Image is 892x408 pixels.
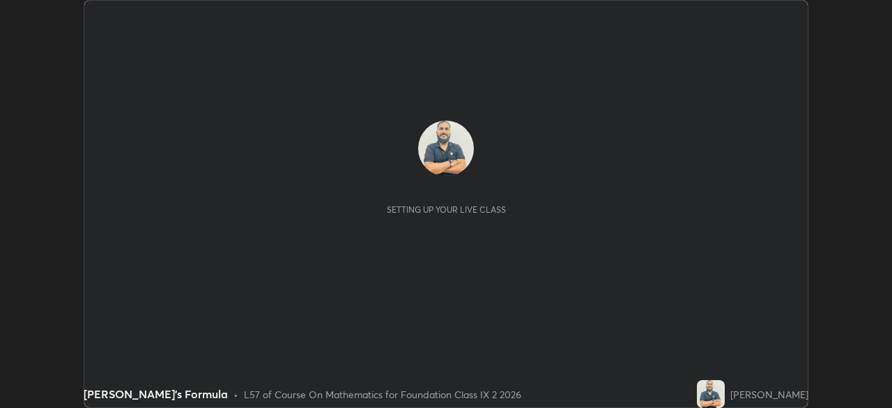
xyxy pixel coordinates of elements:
img: 9b8ab9c298a44f67b042f8cf0c4a9eeb.jpg [697,380,725,408]
div: Setting up your live class [387,204,506,215]
div: • [233,387,238,402]
div: [PERSON_NAME] [730,387,808,402]
img: 9b8ab9c298a44f67b042f8cf0c4a9eeb.jpg [418,121,474,176]
div: [PERSON_NAME]’s Formula [84,386,228,402]
div: L57 of Course On Mathematics for Foundation Class IX 2 2026 [244,387,521,402]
